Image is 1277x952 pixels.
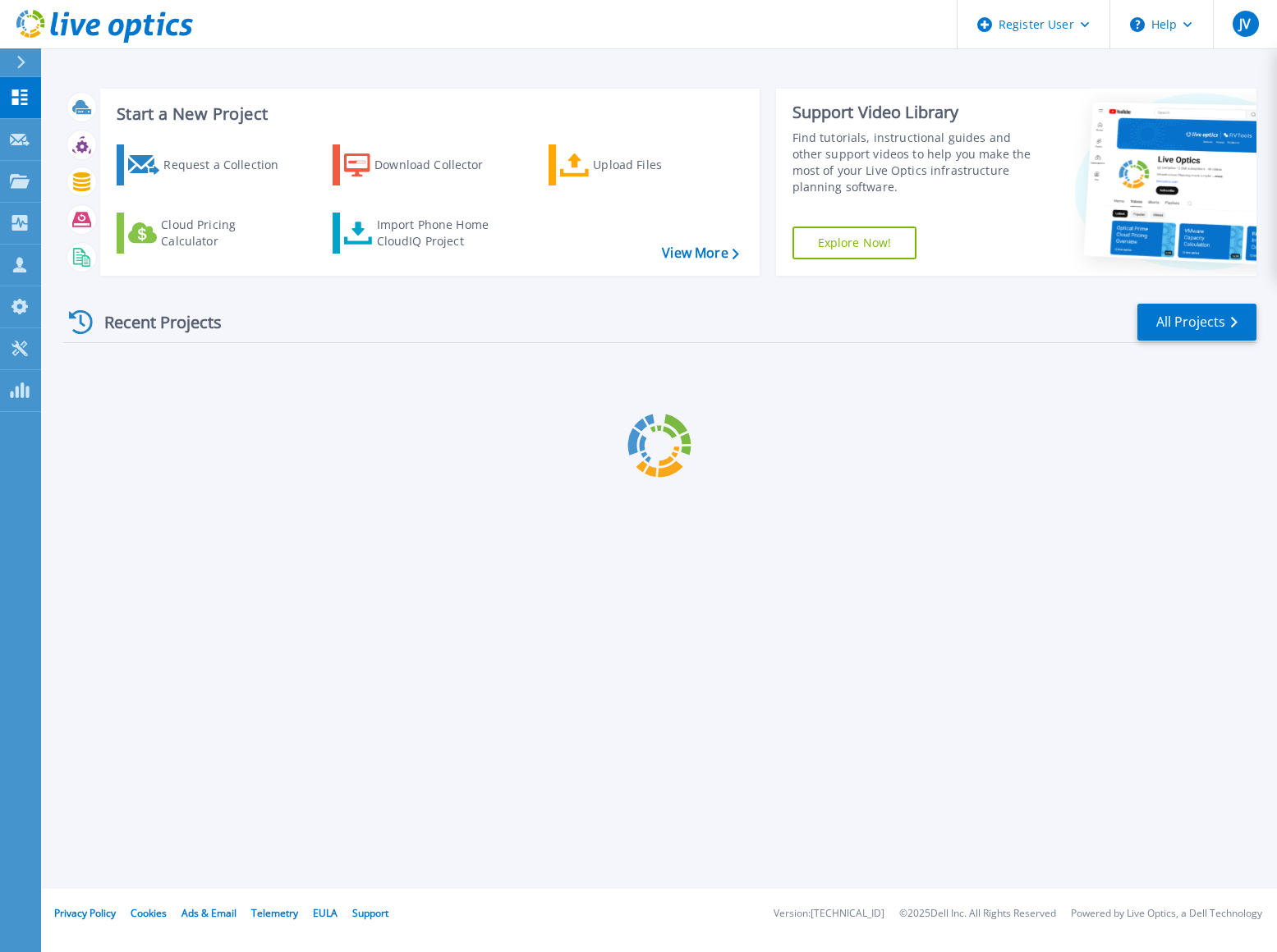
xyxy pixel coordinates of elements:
[792,130,1034,195] div: Find tutorials, instructional guides and other support videos to help you make the most of your L...
[792,102,1034,123] div: Support Video Library
[899,909,1056,919] li: © 2025 Dell Inc. All Rights Reserved
[774,909,884,919] li: Version: [TECHNICAL_ID]
[117,105,738,123] h3: Start a New Project
[333,144,516,185] a: Download Collector
[54,906,116,920] a: Privacy Policy
[662,245,738,261] a: View More
[181,906,237,920] a: Ads & Email
[352,906,388,920] a: Support
[593,149,724,181] div: Upload Files
[117,144,300,185] a: Request a Collection
[251,906,298,920] a: Telemetry
[377,217,505,249] div: Import Phone Home CloudIQ Project
[313,906,338,920] a: EULA
[161,217,292,249] div: Cloud Pricing Calculator
[549,144,732,185] a: Upload Files
[63,302,244,342] div: Recent Projects
[1137,304,1256,341] a: All Projects
[163,149,295,181] div: Request a Collection
[131,906,167,920] a: Cookies
[374,149,506,181] div: Download Collector
[792,227,917,259] a: Explore Now!
[117,213,300,254] a: Cloud Pricing Calculator
[1071,909,1262,919] li: Powered by Live Optics, a Dell Technology
[1239,17,1251,30] span: JV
